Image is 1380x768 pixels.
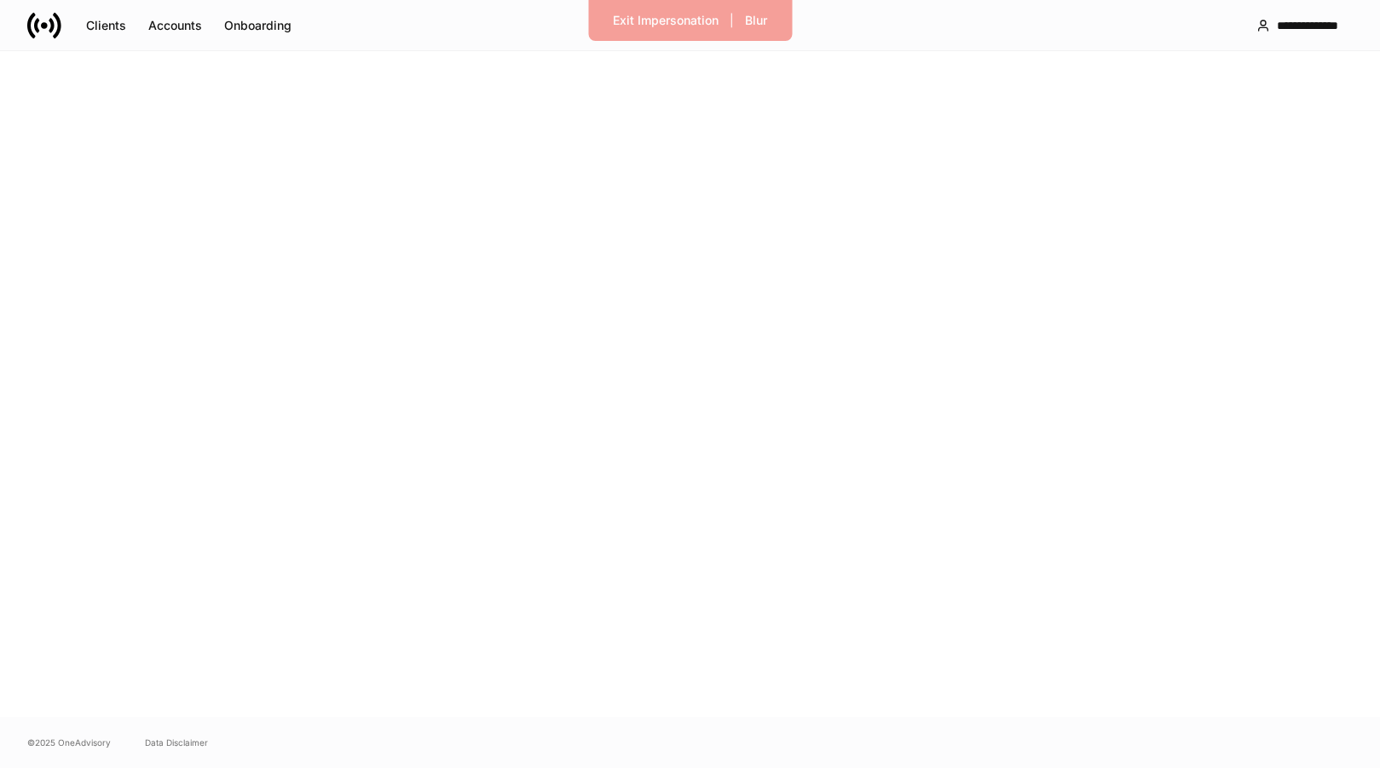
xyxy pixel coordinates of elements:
button: Clients [75,12,137,39]
button: Blur [734,7,778,34]
div: Blur [745,14,767,26]
div: Onboarding [224,20,292,32]
div: Exit Impersonation [613,14,719,26]
button: Accounts [137,12,213,39]
button: Onboarding [213,12,303,39]
div: Clients [86,20,126,32]
a: Data Disclaimer [145,736,208,749]
div: Accounts [148,20,202,32]
span: © 2025 OneAdvisory [27,736,111,749]
button: Exit Impersonation [602,7,730,34]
